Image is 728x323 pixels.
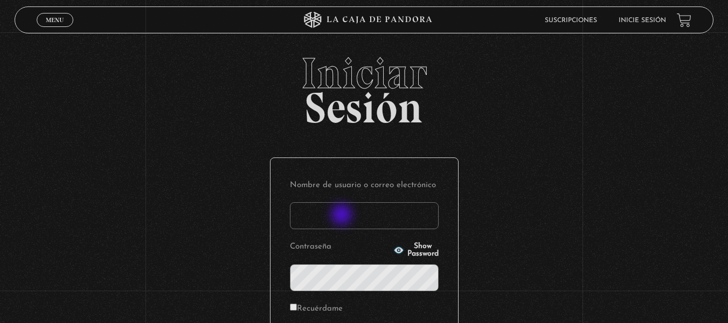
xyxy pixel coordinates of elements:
a: Suscripciones [545,17,597,24]
h2: Sesión [15,52,713,121]
span: Cerrar [42,26,67,33]
span: Show Password [407,243,439,258]
span: Iniciar [15,52,713,95]
input: Recuérdame [290,304,297,311]
button: Show Password [393,243,439,258]
label: Recuérdame [290,301,343,318]
label: Nombre de usuario o correo electrónico [290,177,439,194]
a: View your shopping cart [677,12,691,27]
a: Inicie sesión [619,17,666,24]
label: Contraseña [290,239,390,256]
span: Menu [46,17,64,23]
